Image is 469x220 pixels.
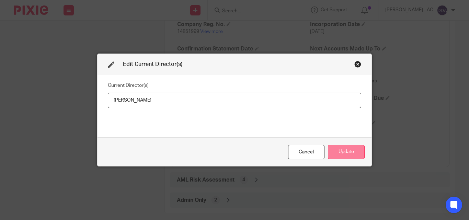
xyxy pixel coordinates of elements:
[108,93,361,108] input: Current Director(s)
[123,61,183,67] span: Edit Current Director(s)
[288,145,324,160] div: Close this dialog window
[354,61,361,68] div: Close this dialog window
[328,145,365,160] button: Update
[108,82,149,89] label: Current Director(s)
